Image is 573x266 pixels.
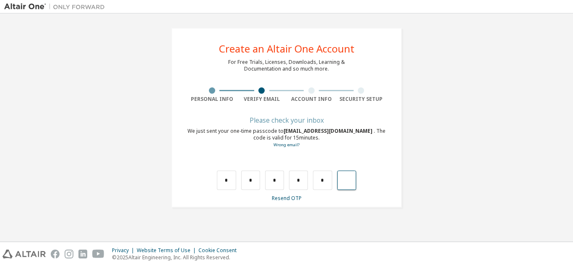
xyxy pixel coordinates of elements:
[137,247,198,254] div: Website Terms of Use
[112,247,137,254] div: Privacy
[187,118,386,123] div: Please check your inbox
[273,142,300,147] a: Go back to the registration form
[187,96,237,103] div: Personal Info
[51,250,60,258] img: facebook.svg
[187,128,386,148] div: We just sent your one-time passcode to . The code is valid for 15 minutes.
[336,96,386,103] div: Security Setup
[198,247,242,254] div: Cookie Consent
[4,3,109,11] img: Altair One
[92,250,104,258] img: youtube.svg
[237,96,287,103] div: Verify Email
[272,195,302,202] a: Resend OTP
[286,96,336,103] div: Account Info
[219,44,354,54] div: Create an Altair One Account
[112,254,242,261] p: © 2025 Altair Engineering, Inc. All Rights Reserved.
[228,59,345,72] div: For Free Trials, Licenses, Downloads, Learning & Documentation and so much more.
[3,250,46,258] img: altair_logo.svg
[65,250,73,258] img: instagram.svg
[78,250,87,258] img: linkedin.svg
[284,127,374,134] span: [EMAIL_ADDRESS][DOMAIN_NAME]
